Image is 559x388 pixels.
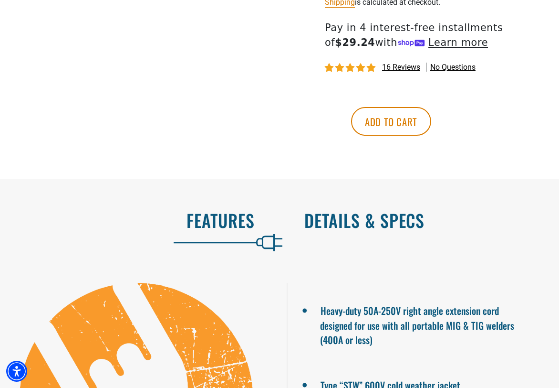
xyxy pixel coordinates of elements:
[351,107,431,136] button: Add to cart
[382,63,420,72] span: 16 reviews
[325,64,377,73] span: 5.00 stars
[320,301,526,347] li: Heavy-duty 50A-250V right angle extension cord designed for use with all portable MIG & TIG welde...
[20,210,255,230] h2: Features
[304,210,539,230] h2: Details & Specs
[6,361,27,382] div: Accessibility Menu
[430,62,476,73] span: No questions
